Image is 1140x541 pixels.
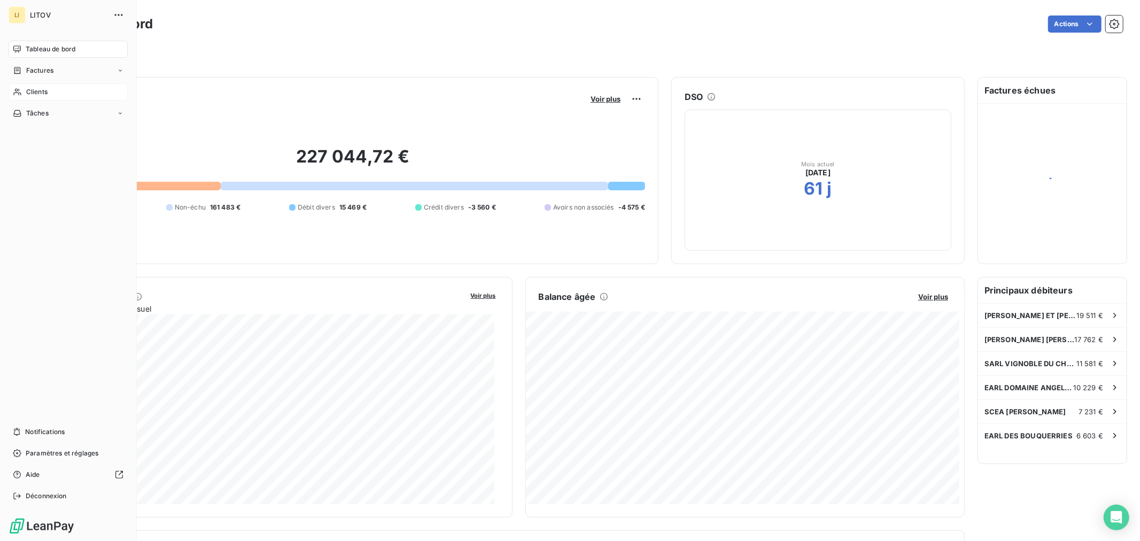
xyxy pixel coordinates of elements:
h6: Factures échues [978,78,1127,103]
span: Déconnexion [26,491,67,501]
span: EARL DOMAINE ANGELLIAUME [984,383,1074,392]
span: SARL VIGNOBLE DU CHATEAU COUDRAY MONTPENSIER [984,359,1077,368]
span: Chiffre d'affaires mensuel [60,303,463,314]
button: Actions [1048,16,1102,33]
span: [DATE] [805,167,831,178]
div: LI [9,6,26,24]
span: Voir plus [471,292,496,299]
button: Voir plus [915,292,951,302]
span: [PERSON_NAME] ET [PERSON_NAME] [984,311,1077,320]
span: 10 229 € [1074,383,1103,392]
h2: 61 [804,178,823,199]
button: Voir plus [468,290,499,300]
span: LITOV [30,11,107,19]
div: Open Intercom Messenger [1104,505,1129,530]
img: Logo LeanPay [9,517,75,535]
span: -4 575 € [618,203,645,212]
span: Crédit divers [424,203,464,212]
span: Tableau de bord [26,44,75,54]
span: 17 762 € [1075,335,1103,344]
span: Mois actuel [801,161,835,167]
h6: DSO [685,90,703,103]
span: Clients [26,87,48,97]
span: Voir plus [591,95,621,103]
h6: Principaux débiteurs [978,277,1127,303]
h6: Balance âgée [539,290,596,303]
span: Non-échu [175,203,206,212]
button: Voir plus [587,94,624,104]
span: Factures [26,66,53,75]
span: Avoirs non associés [553,203,614,212]
span: Voir plus [918,292,948,301]
a: Aide [9,466,128,483]
span: Aide [26,470,40,480]
span: 19 511 € [1077,311,1103,320]
span: -3 560 € [468,203,496,212]
span: 7 231 € [1079,407,1103,416]
h2: 227 044,72 € [60,146,645,178]
span: [PERSON_NAME] [PERSON_NAME] [984,335,1075,344]
span: SCEA [PERSON_NAME] [984,407,1066,416]
span: EARL DES BOUQUERRIES [984,431,1073,440]
span: Paramètres et réglages [26,449,98,458]
span: 11 581 € [1077,359,1103,368]
span: Tâches [26,109,49,118]
span: 15 469 € [339,203,367,212]
span: 6 603 € [1076,431,1103,440]
span: Débit divers [298,203,335,212]
span: 161 483 € [210,203,241,212]
h2: j [827,178,832,199]
span: Notifications [25,427,65,437]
